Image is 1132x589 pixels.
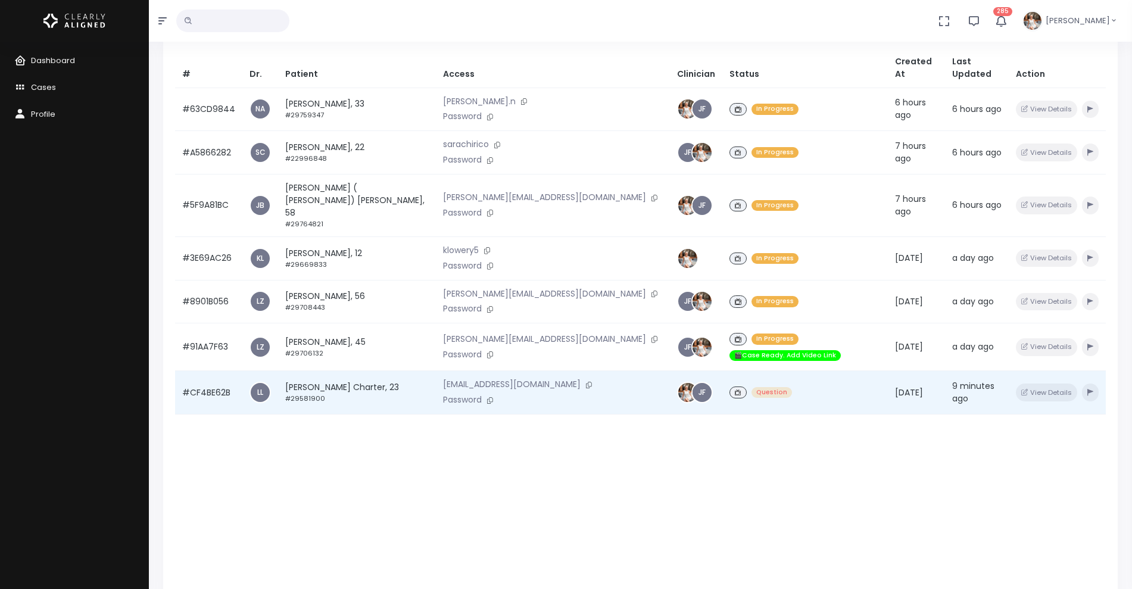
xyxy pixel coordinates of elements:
[443,394,663,407] p: Password
[251,143,270,162] a: SC
[285,219,323,229] small: #29764821
[693,196,712,215] a: JF
[670,48,722,88] th: Clinician
[278,174,436,236] td: [PERSON_NAME] ( [PERSON_NAME]) [PERSON_NAME], 58
[751,104,799,115] span: In Progress
[952,252,994,264] span: a day ago
[31,82,56,93] span: Cases
[443,138,663,151] p: sarachirico
[443,303,663,316] p: Password
[952,341,994,353] span: a day ago
[443,348,663,361] p: Password
[895,96,926,121] span: 6 hours ago
[1016,384,1077,401] button: View Details
[251,196,270,215] a: JB
[1016,144,1077,161] button: View Details
[251,292,270,311] a: LZ
[175,48,242,88] th: #
[278,236,436,280] td: [PERSON_NAME], 12
[278,280,436,323] td: [PERSON_NAME], 56
[443,378,663,391] p: [EMAIL_ADDRESS][DOMAIN_NAME]
[443,207,663,220] p: Password
[952,295,994,307] span: a day ago
[945,48,1009,88] th: Last Updated
[952,380,994,404] span: 9 minutes ago
[443,244,663,257] p: klowery5
[285,110,324,120] small: #29759347
[751,253,799,264] span: In Progress
[443,154,663,167] p: Password
[1016,293,1077,310] button: View Details
[443,110,663,123] p: Password
[242,48,278,88] th: Dr.
[278,323,436,371] td: [PERSON_NAME], 45
[952,147,1002,158] span: 6 hours ago
[1046,15,1110,27] span: [PERSON_NAME]
[285,394,325,403] small: #29581900
[751,147,799,158] span: In Progress
[1009,48,1106,88] th: Action
[278,88,436,131] td: [PERSON_NAME], 33
[278,371,436,415] td: [PERSON_NAME] Charter, 23
[678,292,697,311] a: JF
[751,334,799,345] span: In Progress
[1016,197,1077,214] button: View Details
[251,338,270,357] a: LZ
[436,48,670,88] th: Access
[895,387,923,398] span: [DATE]
[31,108,55,120] span: Profile
[678,338,697,357] a: JF
[678,143,697,162] a: JF
[175,371,242,415] td: #CF4BE62B
[43,8,105,33] img: Logo Horizontal
[278,131,436,174] td: [PERSON_NAME], 22
[175,280,242,323] td: #8901B056
[751,296,799,307] span: In Progress
[729,350,841,361] span: 🎬Case Ready. Add Video Link
[278,48,436,88] th: Patient
[751,387,792,398] span: Question
[251,383,270,402] a: LL
[895,140,926,164] span: 7 hours ago
[751,200,799,211] span: In Progress
[251,249,270,268] a: KL
[285,154,327,163] small: #22996848
[443,288,663,301] p: [PERSON_NAME][EMAIL_ADDRESS][DOMAIN_NAME]
[175,174,242,236] td: #5F9A81BC
[175,323,242,371] td: #91AA7F63
[993,7,1012,16] span: 285
[285,303,325,312] small: #29708443
[31,55,75,66] span: Dashboard
[251,99,270,119] a: NA
[1022,10,1043,32] img: Header Avatar
[722,48,887,88] th: Status
[1016,101,1077,118] button: View Details
[443,333,663,346] p: [PERSON_NAME][EMAIL_ADDRESS][DOMAIN_NAME]
[895,295,923,307] span: [DATE]
[1016,338,1077,356] button: View Details
[175,88,242,131] td: #63CD9844
[952,103,1002,115] span: 6 hours ago
[895,193,926,217] span: 7 hours ago
[443,260,663,273] p: Password
[693,383,712,402] a: JF
[693,99,712,119] a: JF
[175,131,242,174] td: #A5866282
[175,236,242,280] td: #3E69AC26
[443,191,663,204] p: [PERSON_NAME][EMAIL_ADDRESS][DOMAIN_NAME]
[1016,250,1077,267] button: View Details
